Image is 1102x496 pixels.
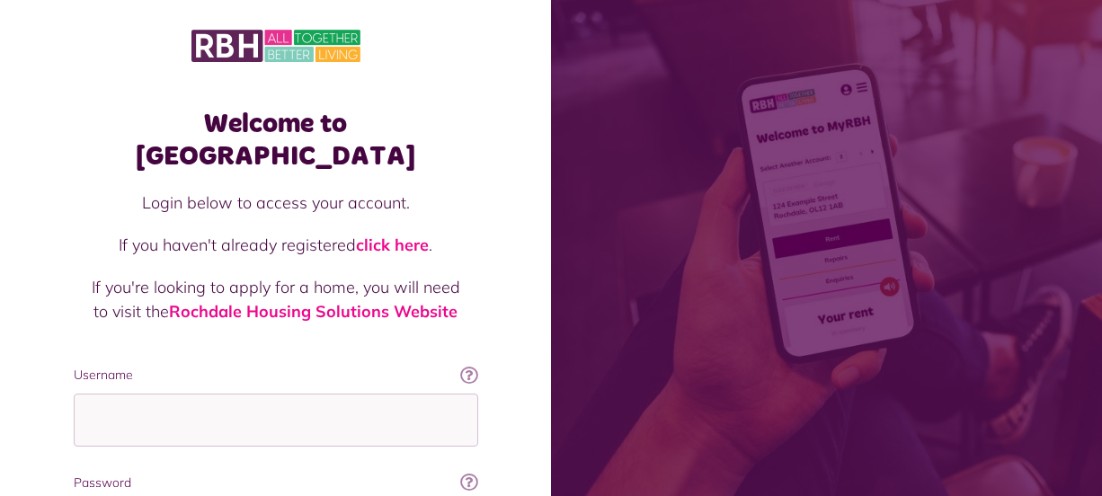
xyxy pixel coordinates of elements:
a: click here [356,235,429,255]
label: Password [74,474,478,492]
label: Username [74,366,478,385]
p: If you haven't already registered . [92,233,460,257]
p: If you're looking to apply for a home, you will need to visit the [92,275,460,323]
h1: Welcome to [GEOGRAPHIC_DATA] [74,108,478,173]
a: Rochdale Housing Solutions Website [169,301,458,322]
img: MyRBH [191,27,360,65]
p: Login below to access your account. [92,190,460,215]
